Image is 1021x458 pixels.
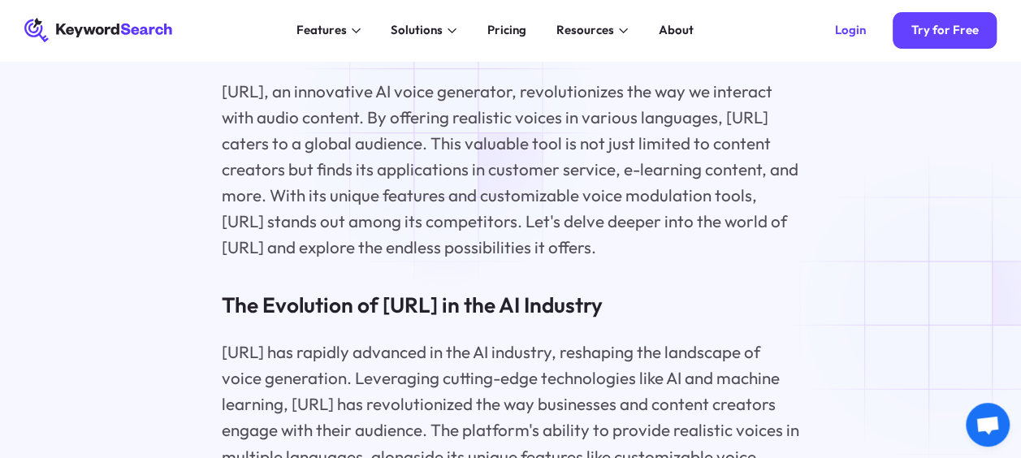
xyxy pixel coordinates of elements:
h3: The Evolution of [URL] in the AI Industry [222,291,800,321]
a: Pricing [478,18,534,42]
a: Login [816,12,884,49]
div: About [658,21,693,39]
div: Open chat [966,403,1010,447]
div: Solutions [391,21,443,39]
div: Features [296,21,347,39]
a: Try for Free [893,12,997,49]
p: [URL], an innovative AI voice generator, revolutionizes the way we interact with audio content. B... [222,78,800,261]
div: Pricing [487,21,526,39]
div: Login [834,23,865,38]
div: Try for Free [911,23,979,38]
div: Resources [556,21,614,39]
a: About [649,18,702,42]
